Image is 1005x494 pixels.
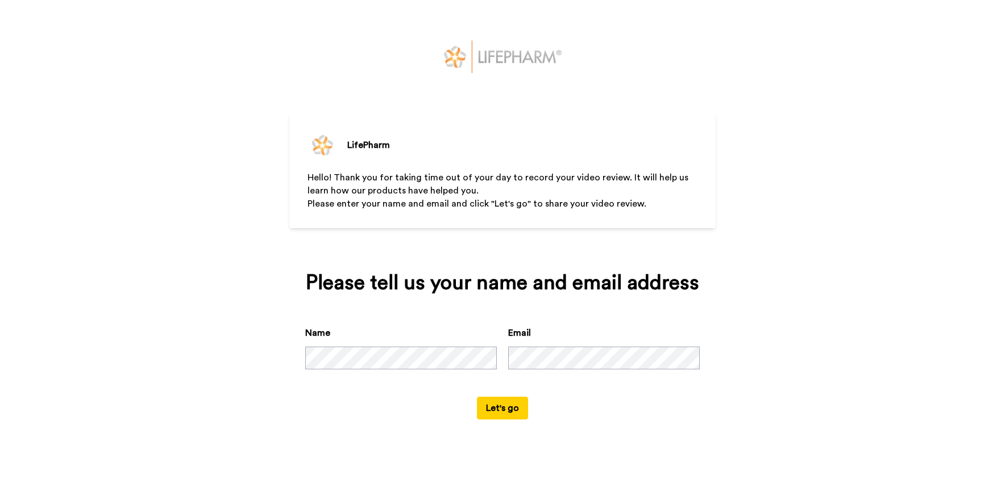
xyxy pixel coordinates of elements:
span: Please enter your name and email and click "Let's go" to share your video review. [308,199,646,208]
img: https://cdn.bonjoro.com/media/9cdd0163-1cb5-4dd4-b24a-89bcf3df311b/fb0bfc5b-b97d-40b8-b4cf-161214... [440,36,565,77]
span: Hello! Thank you for taking time out of your day to record your video review. It will help us lea... [308,173,691,195]
label: Email [508,326,531,340]
button: Let's go [477,397,528,419]
label: Name [305,326,330,340]
div: Please tell us your name and email address [305,271,700,294]
div: LifePharm [347,138,390,152]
